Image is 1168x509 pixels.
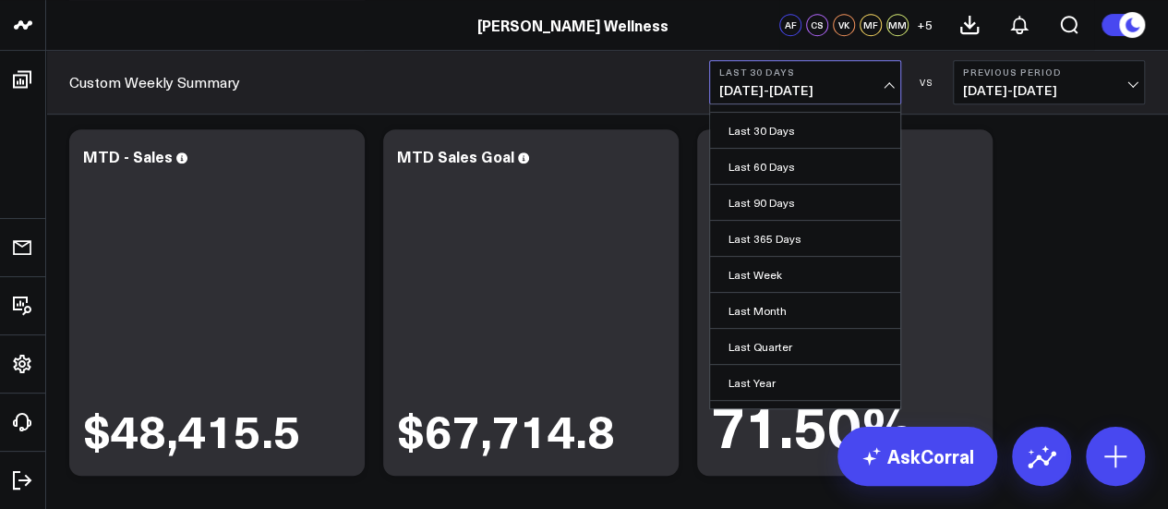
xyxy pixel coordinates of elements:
[83,146,173,166] div: MTD - Sales
[719,67,891,78] b: Last 30 Days
[710,149,900,184] a: Last 60 Days
[963,67,1135,78] b: Previous Period
[710,365,900,400] a: Last Year
[963,83,1135,98] span: [DATE] - [DATE]
[710,329,900,364] a: Last Quarter
[711,395,914,453] div: 71.50%
[397,146,514,166] div: MTD Sales Goal
[910,77,944,88] div: VS
[886,14,909,36] div: MM
[710,185,900,220] a: Last 90 Days
[953,60,1145,104] button: Previous Period[DATE]-[DATE]
[710,113,900,148] a: Last 30 Days
[83,406,301,453] div: $48,415.5
[69,72,240,92] a: Custom Weekly Summary
[710,221,900,256] a: Last 365 Days
[709,60,901,104] button: Last 30 Days[DATE]-[DATE]
[806,14,828,36] div: CS
[917,18,933,31] span: + 5
[779,14,801,36] div: AF
[860,14,882,36] div: MF
[710,293,900,328] a: Last Month
[913,14,935,36] button: +5
[833,14,855,36] div: VK
[719,83,891,98] span: [DATE] - [DATE]
[710,401,900,436] a: MTD
[710,257,900,292] a: Last Week
[477,15,668,35] a: [PERSON_NAME] Wellness
[397,406,615,453] div: $67,714.8
[837,427,997,486] a: AskCorral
